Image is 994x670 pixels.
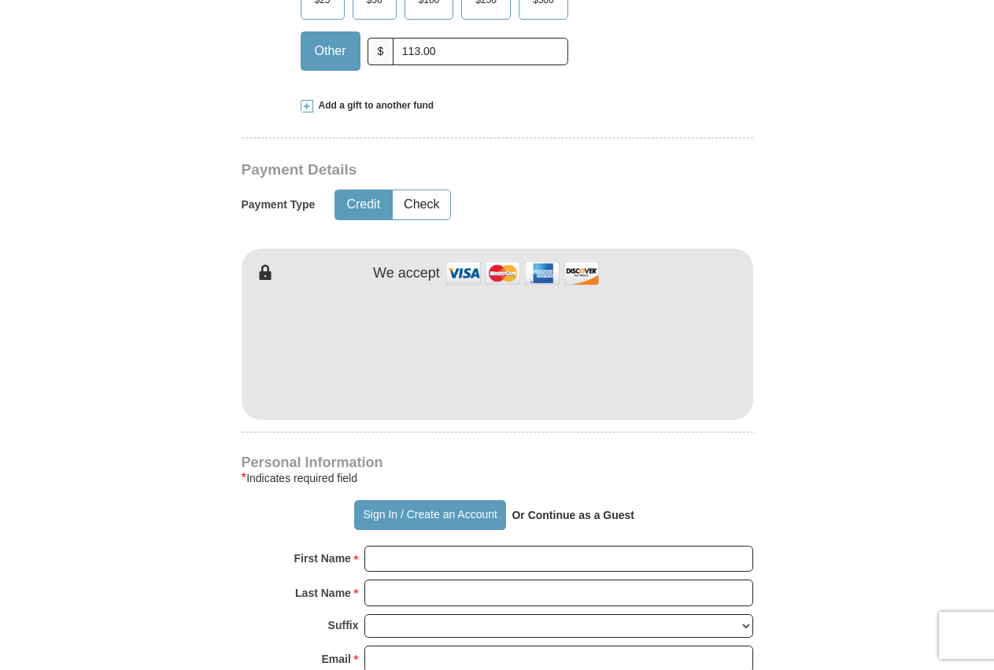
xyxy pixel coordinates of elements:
strong: Last Name [295,582,351,604]
button: Credit [335,190,391,219]
span: $ [368,38,394,65]
strong: Email [322,648,351,670]
h5: Payment Type [242,198,316,212]
span: Add a gift to another fund [313,99,434,112]
h3: Payment Details [242,161,643,179]
span: Other [307,39,354,63]
strong: Or Continue as a Guest [512,509,634,521]
strong: Suffix [328,614,359,636]
img: credit cards accepted [444,256,601,290]
h4: We accept [373,265,440,282]
strong: First Name [294,547,351,569]
input: Other Amount [393,38,567,65]
div: Indicates required field [242,469,753,488]
button: Check [393,190,450,219]
button: Sign In / Create an Account [354,500,506,530]
h4: Personal Information [242,456,753,469]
